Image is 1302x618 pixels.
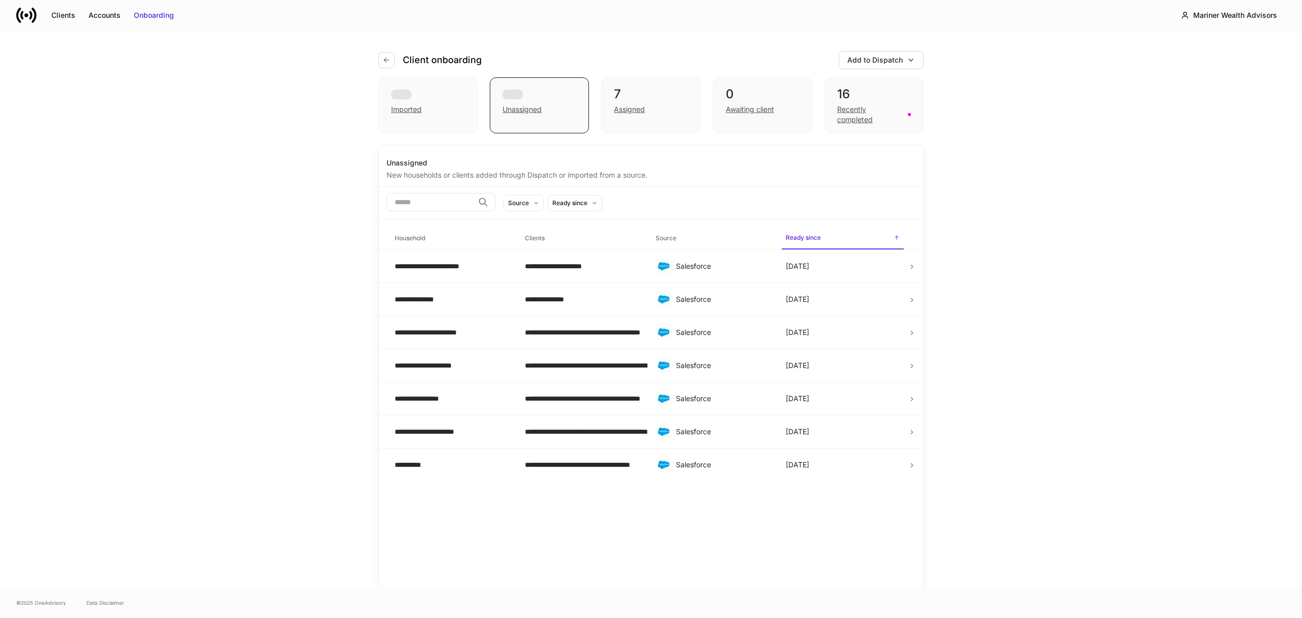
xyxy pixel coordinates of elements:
[403,54,482,66] h4: Client onboarding
[786,294,809,304] p: [DATE]
[88,10,121,20] div: Accounts
[391,104,422,115] div: Imported
[45,7,82,23] button: Clients
[676,427,770,437] div: Salesforce
[504,195,544,211] button: Source
[614,104,645,115] div: Assigned
[713,77,812,133] div: 0Awaiting client
[676,261,770,271] div: Salesforce
[726,86,800,102] div: 0
[839,51,924,69] button: Add to Dispatch
[786,427,809,437] p: [DATE]
[676,294,770,304] div: Salesforce
[837,104,902,125] div: Recently completed
[51,10,75,20] div: Clients
[502,104,542,115] div: Unassigned
[652,228,774,249] span: Source
[16,599,66,607] span: © 2025 OneAdvisory
[127,7,181,23] button: Onboarding
[521,228,643,249] span: Clients
[786,233,821,242] h6: Ready since
[552,198,587,208] div: Ready since
[676,460,770,470] div: Salesforce
[837,86,911,102] div: 16
[676,360,770,371] div: Salesforce
[786,327,809,338] p: [DATE]
[378,77,478,133] div: Imported
[676,327,770,338] div: Salesforce
[614,86,688,102] div: 7
[395,233,425,243] h6: Household
[387,168,915,180] div: New households or clients added through Dispatch or imported from a source.
[601,77,700,133] div: 7Assigned
[726,104,774,115] div: Awaiting client
[387,158,915,168] div: Unassigned
[786,394,809,404] p: [DATE]
[1193,10,1277,20] div: Mariner Wealth Advisors
[134,10,174,20] div: Onboarding
[1172,6,1286,24] button: Mariner Wealth Advisors
[824,77,924,133] div: 16Recently completed
[82,7,127,23] button: Accounts
[847,55,903,65] div: Add to Dispatch
[391,228,513,249] span: Household
[786,460,809,470] p: [DATE]
[508,198,529,208] div: Source
[86,599,124,607] a: Data Disclaimer
[490,77,589,133] div: Unassigned
[656,233,676,243] h6: Source
[525,233,545,243] h6: Clients
[786,261,809,271] p: [DATE]
[786,360,809,371] p: [DATE]
[548,195,602,211] button: Ready since
[676,394,770,404] div: Salesforce
[782,228,904,249] span: Ready since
